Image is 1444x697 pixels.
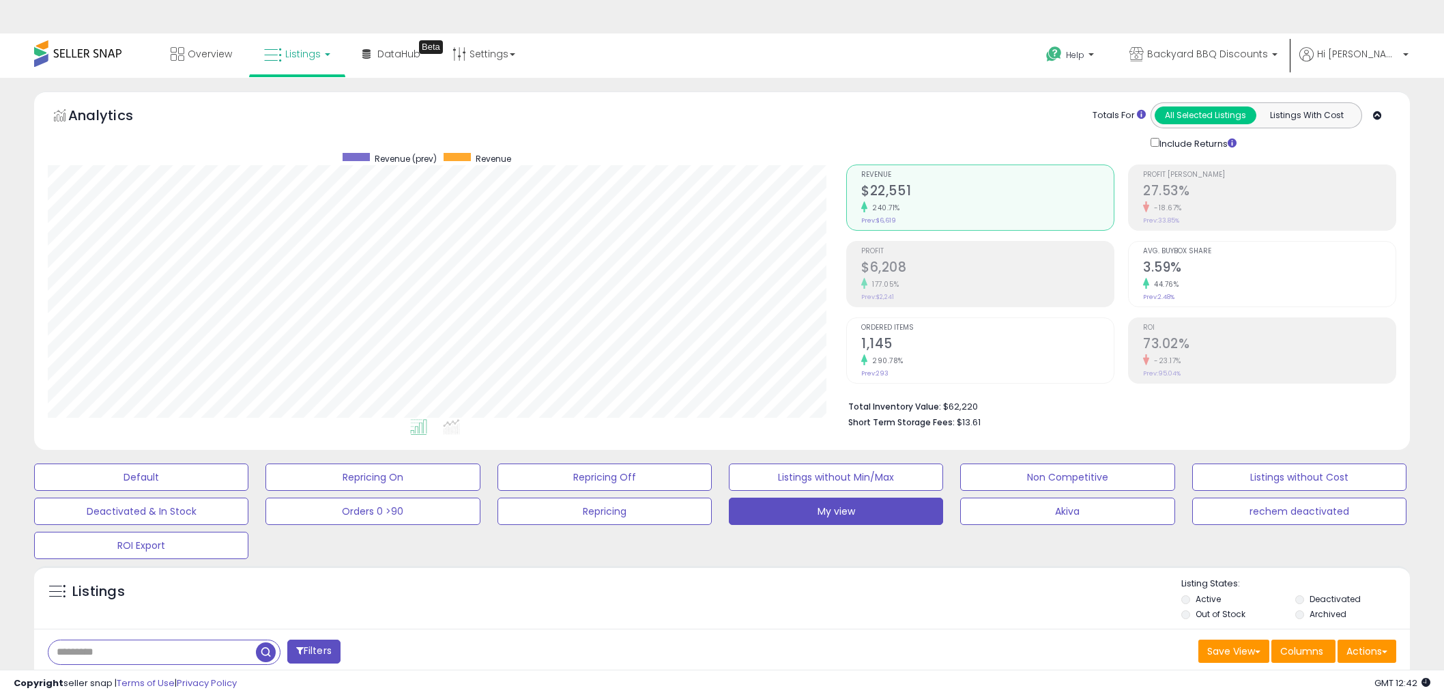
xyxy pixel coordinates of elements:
[861,293,894,301] small: Prev: $2,241
[848,416,955,428] b: Short Term Storage Fees:
[861,183,1114,201] h2: $22,551
[265,464,480,491] button: Repricing On
[1093,109,1146,122] div: Totals For
[285,47,321,61] span: Listings
[497,498,712,525] button: Repricing
[1192,464,1406,491] button: Listings without Cost
[1149,279,1179,289] small: 44.76%
[442,33,525,74] a: Settings
[1317,47,1399,61] span: Hi [PERSON_NAME]
[1310,593,1361,605] label: Deactivated
[188,47,232,61] span: Overview
[14,677,63,689] strong: Copyright
[1256,106,1357,124] button: Listings With Cost
[1280,644,1323,658] span: Columns
[1143,216,1179,225] small: Prev: 33.85%
[1310,608,1346,620] label: Archived
[1066,49,1084,61] span: Help
[1035,35,1108,78] a: Help
[1143,336,1396,354] h2: 73.02%
[861,248,1114,255] span: Profit
[861,336,1114,354] h2: 1,145
[1140,135,1253,151] div: Include Returns
[1143,171,1396,179] span: Profit [PERSON_NAME]
[861,259,1114,278] h2: $6,208
[960,464,1174,491] button: Non Competitive
[1181,578,1410,591] p: Listing States:
[1196,608,1245,620] label: Out of Stock
[287,640,341,664] button: Filters
[177,677,237,689] a: Privacy Policy
[957,416,981,429] span: $13.61
[861,369,889,378] small: Prev: 293
[14,677,237,690] div: seller snap | |
[1149,356,1181,366] small: -23.17%
[1045,46,1063,63] i: Get Help
[1143,248,1396,255] span: Avg. Buybox Share
[375,153,437,165] span: Revenue (prev)
[960,498,1174,525] button: Akiva
[497,464,712,491] button: Repricing Off
[419,40,443,54] div: Tooltip anchor
[1143,183,1396,201] h2: 27.53%
[729,498,943,525] button: My view
[848,401,941,412] b: Total Inventory Value:
[1338,640,1396,663] button: Actions
[1143,293,1174,301] small: Prev: 2.48%
[476,153,511,165] span: Revenue
[861,216,896,225] small: Prev: $6,619
[867,279,899,289] small: 177.05%
[1155,106,1256,124] button: All Selected Listings
[861,324,1114,332] span: Ordered Items
[265,498,480,525] button: Orders 0 >90
[729,464,943,491] button: Listings without Min/Max
[1192,498,1406,525] button: rechem deactivated
[352,33,431,74] a: DataHub
[1147,47,1268,61] span: Backyard BBQ Discounts
[34,498,248,525] button: Deactivated & In Stock
[1143,369,1181,378] small: Prev: 95.04%
[1143,259,1396,278] h2: 3.59%
[117,677,175,689] a: Terms of Use
[848,397,1386,414] li: $62,220
[254,33,341,74] a: Listings
[1149,203,1182,213] small: -18.67%
[1119,33,1288,78] a: Backyard BBQ Discounts
[1196,593,1221,605] label: Active
[1299,47,1409,78] a: Hi [PERSON_NAME]
[1143,324,1396,332] span: ROI
[867,356,904,366] small: 290.78%
[867,203,900,213] small: 240.71%
[1271,640,1335,663] button: Columns
[1198,640,1269,663] button: Save View
[34,464,248,491] button: Default
[72,582,125,601] h5: Listings
[861,171,1114,179] span: Revenue
[34,532,248,559] button: ROI Export
[68,106,160,128] h5: Analytics
[1374,677,1430,689] span: 2025-08-17 12:42 GMT
[377,47,420,61] span: DataHub
[160,33,242,74] a: Overview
